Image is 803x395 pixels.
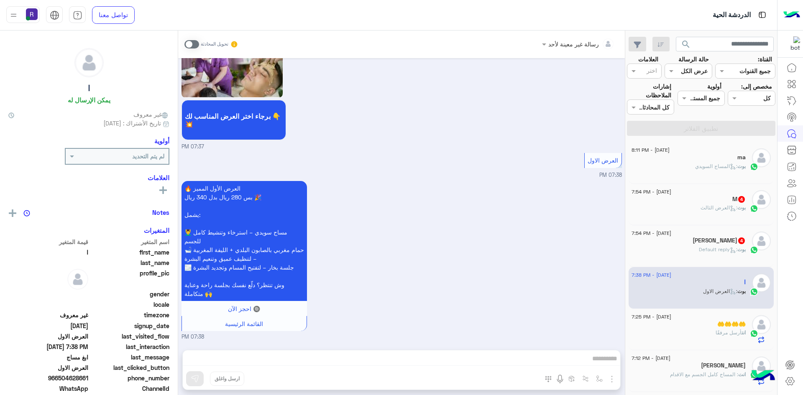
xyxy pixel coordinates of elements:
[742,329,746,336] span: انت
[8,300,88,309] span: null
[90,300,170,309] span: locale
[8,311,88,319] span: غير معروف
[8,384,88,393] span: 2
[92,6,135,24] a: تواصل معنا
[73,10,82,20] img: tab
[632,229,671,237] span: [DATE] - 7:54 PM
[701,204,737,211] span: : العرض الثالث
[69,6,86,24] a: tab
[90,384,170,393] span: ChannelId
[750,246,758,254] img: WhatsApp
[26,8,38,20] img: userImage
[670,371,738,377] span: المساج كامل الجسم مع الاقدام
[103,119,161,127] span: تاريخ الأشتراك : [DATE]
[210,372,244,386] button: ارسل واغلق
[90,374,170,382] span: phone_number
[182,181,307,301] p: 21/8/2025, 7:38 PM
[8,237,88,246] span: قيمة المتغير
[68,96,110,104] h6: يمكن الإرسال له
[182,333,204,341] span: 07:38 PM
[627,82,671,100] label: إشارات الملاحظات
[699,246,737,252] span: : Default reply
[50,10,59,20] img: tab
[678,55,709,64] label: حالة الرسالة
[90,290,170,298] span: gender
[9,209,16,217] img: add
[144,227,169,234] h6: المتغيرات
[627,121,775,136] button: تطبيق الفلاتر
[695,163,737,169] span: : المساج السويدي
[8,248,88,257] span: ا
[8,321,88,330] span: 2025-08-21T16:26:47.538Z
[588,157,618,164] span: العرض الاول
[758,55,772,64] label: القناة:
[647,66,658,77] div: اختر
[757,10,767,20] img: tab
[737,154,746,161] h5: ma
[8,374,88,382] span: 966504628661
[713,10,751,21] p: الدردشة الحية
[632,354,670,362] span: [DATE] - 7:12 PM
[90,269,170,288] span: profile_pic
[90,311,170,319] span: timezone
[785,36,800,51] img: 322853014244696
[632,313,671,321] span: [DATE] - 7:25 PM
[716,329,742,336] span: أرسل مرفقًا
[90,321,170,330] span: signup_date
[182,143,204,151] span: 07:37 PM
[783,6,800,24] img: Logo
[701,362,746,369] h5: Abdulrhman Alzhrani
[8,353,88,362] span: ابغ مساج
[738,196,745,203] span: 4
[152,209,169,216] h6: Notes
[717,321,746,328] h5: 🤲🤲🤲🤲
[750,288,758,296] img: WhatsApp
[737,288,746,294] span: بوت
[225,320,263,327] span: القائمة الرئيسية
[750,163,758,171] img: WhatsApp
[737,163,746,169] span: بوت
[154,137,169,145] h6: أولوية
[750,329,758,338] img: WhatsApp
[681,39,691,49] span: search
[23,210,30,217] img: notes
[750,204,758,213] img: WhatsApp
[90,363,170,372] span: last_clicked_button
[752,190,771,209] img: defaultAdmin.png
[75,48,103,77] img: defaultAdmin.png
[133,110,169,119] span: غير معروف
[90,258,170,267] span: last_name
[632,146,670,154] span: [DATE] - 8:11 PM
[693,237,746,244] h5: Abu Mohammd
[8,290,88,298] span: null
[752,315,771,334] img: defaultAdmin.png
[737,246,746,252] span: بوت
[638,55,658,64] label: العلامات
[632,188,671,196] span: [DATE] - 7:54 PM
[703,288,737,294] span: : العرض الاول
[201,41,228,48] small: تحويل المحادثة
[732,196,746,203] h5: M
[90,332,170,341] span: last_visited_flow
[88,84,90,93] h5: ا
[738,371,746,377] span: انت
[752,357,771,375] img: defaultAdmin.png
[752,273,771,292] img: defaultAdmin.png
[741,82,772,91] label: مخصص إلى:
[752,148,771,167] img: defaultAdmin.png
[707,82,721,91] label: أولوية
[185,112,283,128] span: برجاء اختر العرض المناسب لك 👇 💥
[90,342,170,351] span: last_interaction
[90,353,170,362] span: last_message
[744,279,746,286] h5: ا
[737,204,746,211] span: بوت
[8,363,88,372] span: العرض الاول
[752,232,771,250] img: defaultAdmin.png
[599,172,622,178] span: 07:38 PM
[228,305,260,312] span: 🔘 احجز الآن
[676,37,696,55] button: search
[8,10,19,20] img: profile
[632,271,671,279] span: [DATE] - 7:38 PM
[749,362,778,391] img: hulul-logo.png
[67,269,88,290] img: defaultAdmin.png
